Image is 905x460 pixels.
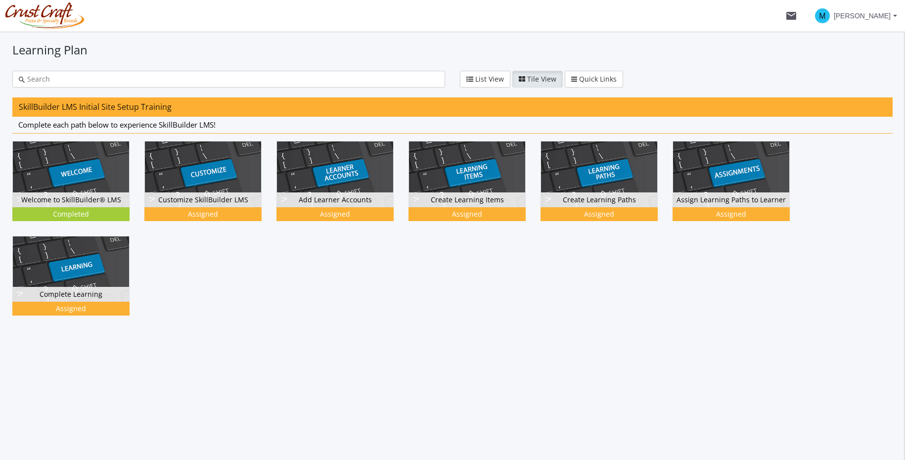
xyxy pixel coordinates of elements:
[475,74,504,84] span: List View
[543,209,656,219] div: Assigned
[13,287,129,302] div: Complete Learning
[13,192,129,207] div: Welcome to SkillBuilder® LMS
[408,141,541,235] div: Create Learning Items
[541,192,657,207] div: Create Learning Paths
[18,120,216,130] span: Complete each path below to experience SkillBuilder LMS!
[785,10,797,22] mat-icon: mail
[409,192,525,207] div: Create Learning Items
[675,209,788,219] div: Assigned
[14,304,128,314] div: Assigned
[19,101,172,112] span: SkillBuilder LMS Initial Site Setup Training
[815,8,830,23] span: M
[14,209,128,219] div: Completed
[276,141,408,235] div: Add Learner Accounts
[12,141,144,235] div: Welcome to SkillBuilder® LMS
[278,209,392,219] div: Assigned
[145,192,261,207] div: Customize SkillBuilder LMS
[834,7,891,25] span: [PERSON_NAME]
[12,236,144,330] div: Complete Learning
[144,141,276,235] div: Customize SkillBuilder LMS
[12,42,893,58] h1: Learning Plan
[410,209,524,219] div: Assigned
[277,192,393,207] div: Add Learner Accounts
[541,141,673,235] div: Create Learning Paths
[25,74,439,84] input: Search
[146,209,260,219] div: Assigned
[673,141,805,235] div: Assign Learning Paths to Learner
[527,74,556,84] span: Tile View
[673,192,789,207] div: Assign Learning Paths to Learner
[579,74,617,84] span: Quick Links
